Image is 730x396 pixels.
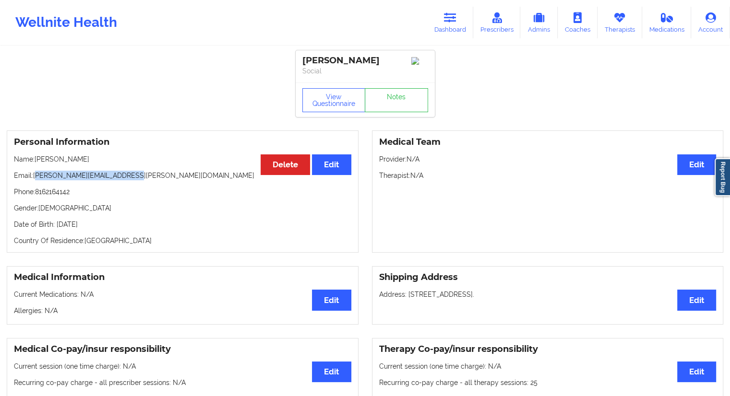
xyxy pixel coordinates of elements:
[379,378,717,387] p: Recurring co-pay charge - all therapy sessions : 25
[558,7,598,38] a: Coaches
[677,361,716,382] button: Edit
[312,154,351,175] button: Edit
[642,7,692,38] a: Medications
[14,290,351,299] p: Current Medications: N/A
[14,171,351,180] p: Email: [PERSON_NAME][EMAIL_ADDRESS][PERSON_NAME][DOMAIN_NAME]
[14,272,351,283] h3: Medical Information
[14,137,351,148] h3: Personal Information
[14,378,351,387] p: Recurring co-pay charge - all prescriber sessions : N/A
[14,361,351,371] p: Current session (one time charge): N/A
[261,154,310,175] button: Delete
[598,7,642,38] a: Therapists
[365,88,428,112] a: Notes
[14,306,351,315] p: Allergies: N/A
[302,55,428,66] div: [PERSON_NAME]
[677,154,716,175] button: Edit
[379,272,717,283] h3: Shipping Address
[312,290,351,310] button: Edit
[379,171,717,180] p: Therapist: N/A
[302,66,428,76] p: Social
[379,361,717,371] p: Current session (one time charge): N/A
[379,137,717,148] h3: Medical Team
[14,154,351,164] p: Name: [PERSON_NAME]
[677,290,716,310] button: Edit
[715,158,730,196] a: Report Bug
[473,7,521,38] a: Prescribers
[302,88,366,112] button: View Questionnaire
[379,290,717,299] p: Address: [STREET_ADDRESS].
[427,7,473,38] a: Dashboard
[14,187,351,197] p: Phone: 8162164142
[14,203,351,213] p: Gender: [DEMOGRAPHIC_DATA]
[520,7,558,38] a: Admins
[14,220,351,229] p: Date of Birth: [DATE]
[14,344,351,355] h3: Medical Co-pay/insur responsibility
[411,57,428,65] img: Image%2Fplaceholer-image.png
[312,361,351,382] button: Edit
[379,154,717,164] p: Provider: N/A
[691,7,730,38] a: Account
[14,236,351,245] p: Country Of Residence: [GEOGRAPHIC_DATA]
[379,344,717,355] h3: Therapy Co-pay/insur responsibility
